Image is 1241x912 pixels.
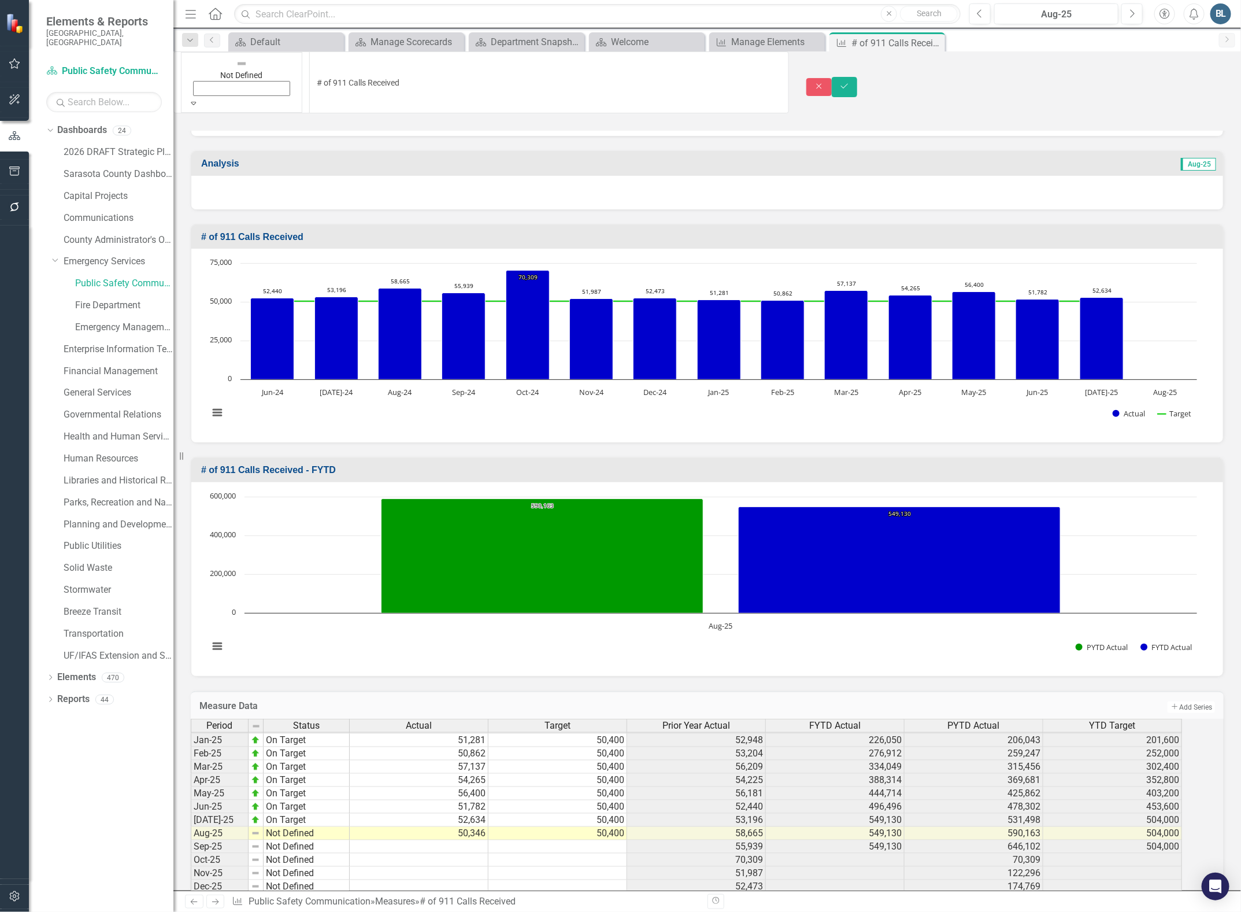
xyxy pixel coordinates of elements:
h3: # of 911 Calls Received - FYTD [201,465,1217,475]
a: Transportation [64,627,173,641]
td: On Target [264,787,350,800]
a: General Services [64,386,173,400]
a: Stormwater [64,584,173,597]
h3: Measure Data [199,701,759,711]
path: Sep-24, 55,939. Actual. [442,293,486,380]
div: Manage Scorecards [371,35,461,49]
td: 50,400 [488,760,627,774]
td: Apr-25 [191,774,249,787]
td: 50,400 [488,827,627,840]
td: 259,247 [905,747,1043,760]
td: Not Defined [264,867,350,880]
text: 53,196 [327,286,346,294]
span: Aug-25 [1181,158,1216,171]
img: zOikAAAAAElFTkSuQmCC [251,776,260,785]
span: Actual [406,721,432,731]
a: Measures [375,896,415,907]
text: 50,000 [210,296,232,306]
text: 50,862 [773,289,792,297]
td: 302,400 [1043,760,1182,774]
text: Oct-24 [516,387,539,397]
a: Public Safety Communication [75,277,173,290]
img: zOikAAAAAElFTkSuQmCC [251,736,260,745]
text: 58,665 [391,277,410,285]
path: Feb-25, 50,862. Actual. [761,301,805,380]
td: On Target [264,734,350,747]
a: Reports [57,693,90,706]
td: 549,130 [766,814,905,827]
text: [DATE]-24 [320,387,353,397]
input: Search ClearPoint... [234,4,961,24]
a: Health and Human Services [64,430,173,444]
td: 646,102 [905,840,1043,854]
td: Feb-25 [191,747,249,760]
text: 52,634 [1092,286,1112,294]
text: Jan-25 [707,387,729,397]
div: Not Defined [194,69,289,81]
path: Aug-24, 58,665. Actual. [379,289,422,380]
button: BL [1210,3,1231,24]
a: Sarasota County Dashboard [64,168,173,181]
small: [GEOGRAPHIC_DATA], [GEOGRAPHIC_DATA] [46,28,162,47]
div: Chart. Highcharts interactive chart. [203,491,1212,664]
td: 51,782 [350,800,488,814]
button: View chart menu, Chart [209,405,225,421]
text: Sep-24 [452,387,476,397]
svg: Interactive chart [203,257,1203,431]
td: 226,050 [766,734,905,747]
td: 56,400 [350,787,488,800]
td: 53,204 [627,747,766,760]
td: Not Defined [264,827,350,840]
text: Mar-25 [834,387,858,397]
a: Welcome [592,35,702,49]
button: View chart menu, Chart [209,638,225,655]
a: Human Resources [64,452,173,466]
td: 590,163 [905,827,1043,840]
a: Financial Management [64,365,173,378]
text: 54,265 [901,284,920,292]
g: PYTD Actual, bar series 1 of 2 with 1 bar. [381,499,703,613]
div: Department Snapshot [491,35,581,49]
td: 369,681 [905,774,1043,787]
img: zOikAAAAAElFTkSuQmCC [251,802,260,811]
span: FYTD Actual [809,721,861,731]
td: 54,265 [350,774,488,787]
path: Apr-25, 54,265. Actual. [889,296,932,380]
path: Jul-25, 52,634. Actual. [1080,298,1124,380]
text: 600,000 [210,490,236,501]
div: Open Intercom Messenger [1202,873,1229,900]
td: 70,309 [627,854,766,867]
td: 549,130 [766,840,905,854]
td: Jan-25 [191,734,249,747]
path: Aug-25, 549,130. FYTD Actual. [739,507,1061,613]
div: Manage Elements [731,35,822,49]
td: 56,209 [627,760,766,774]
div: 24 [113,125,131,135]
input: Search Below... [46,92,162,112]
td: 50,400 [488,774,627,787]
td: Mar-25 [191,760,249,774]
td: 54,225 [627,774,766,787]
a: Default [231,35,341,49]
td: 52,948 [627,734,766,747]
td: May-25 [191,787,249,800]
text: 200,000 [210,568,236,578]
div: 44 [95,695,114,704]
a: Libraries and Historical Resources [64,474,173,488]
div: » » [232,895,698,909]
img: 8DAGhfEEPCf229AAAAAElFTkSuQmCC [251,869,260,878]
path: Dec-24, 52,473. Actual. [634,298,677,380]
h3: # of 911 Calls Received [201,232,1217,242]
td: 50,400 [488,800,627,814]
td: 201,600 [1043,734,1182,747]
text: 57,137 [837,279,856,287]
button: Show Actual [1113,408,1145,419]
a: Public Safety Communication [249,896,371,907]
td: Jun-25 [191,800,249,814]
text: 55,939 [454,282,473,290]
td: 315,456 [905,760,1043,774]
td: Aug-25 [191,827,249,840]
td: On Target [264,760,350,774]
td: 55,939 [627,840,766,854]
text: Jun-25 [1026,387,1049,397]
